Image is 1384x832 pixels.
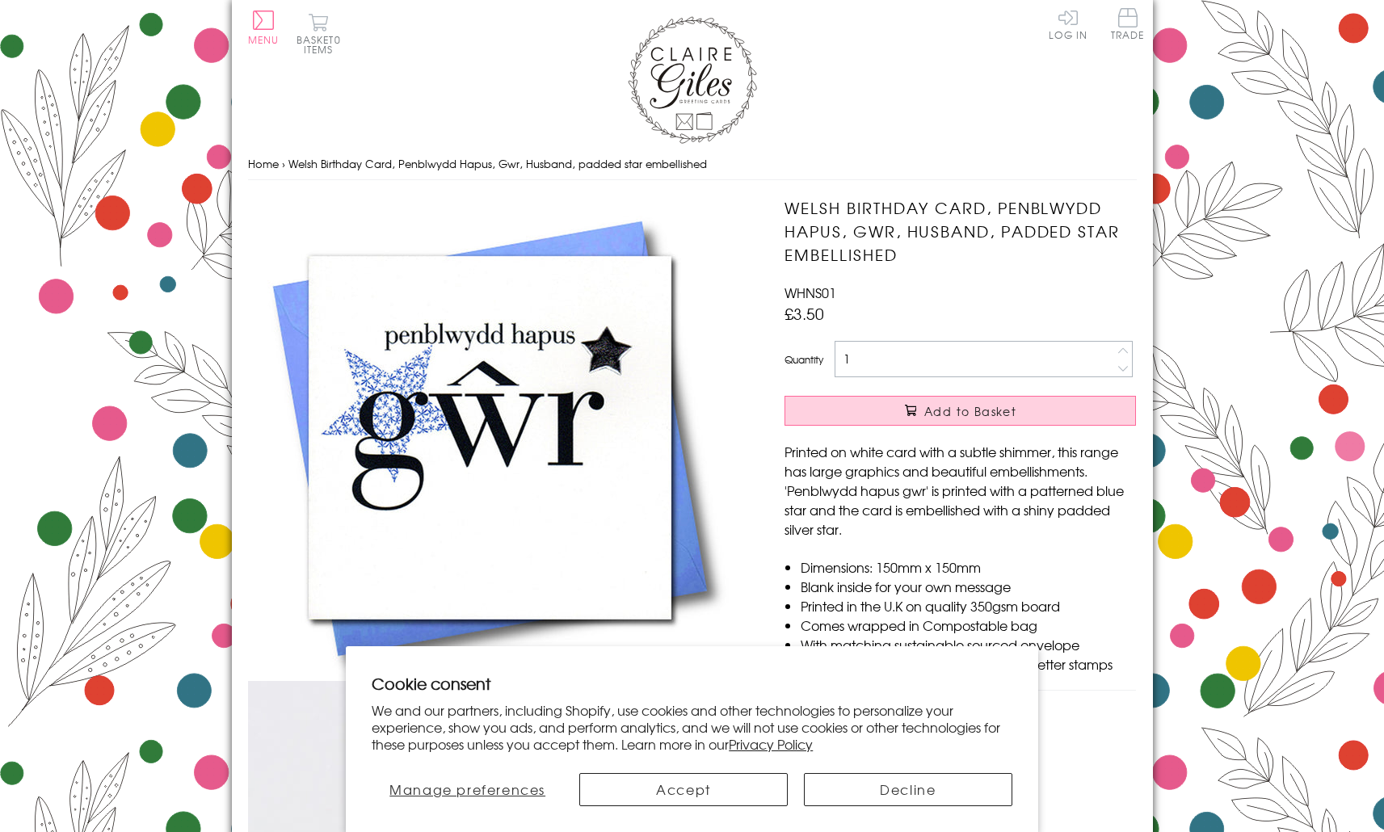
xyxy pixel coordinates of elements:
[804,773,1012,806] button: Decline
[729,734,813,754] a: Privacy Policy
[628,16,757,144] img: Claire Giles Greetings Cards
[801,596,1136,616] li: Printed in the U.K on quality 350gsm board
[785,442,1136,539] p: Printed on white card with a subtle shimmer, this range has large graphics and beautiful embellis...
[785,352,823,367] label: Quantity
[801,635,1136,654] li: With matching sustainable sourced envelope
[297,13,341,54] button: Basket0 items
[924,403,1016,419] span: Add to Basket
[785,283,836,302] span: WHNS01
[282,156,285,171] span: ›
[579,773,788,806] button: Accept
[785,396,1136,426] button: Add to Basket
[248,156,279,171] a: Home
[248,32,280,47] span: Menu
[1049,8,1087,40] a: Log In
[785,302,824,325] span: £3.50
[785,196,1136,266] h1: Welsh Birthday Card, Penblwydd Hapus, Gwr, Husband, padded star embellished
[801,577,1136,596] li: Blank inside for your own message
[372,672,1012,695] h2: Cookie consent
[248,11,280,44] button: Menu
[304,32,341,57] span: 0 items
[1111,8,1145,43] a: Trade
[801,616,1136,635] li: Comes wrapped in Compostable bag
[248,148,1137,181] nav: breadcrumbs
[1111,8,1145,40] span: Trade
[248,196,733,681] img: Welsh Birthday Card, Penblwydd Hapus, Gwr, Husband, padded star embellished
[801,557,1136,577] li: Dimensions: 150mm x 150mm
[389,779,545,799] span: Manage preferences
[372,702,1012,752] p: We and our partners, including Shopify, use cookies and other technologies to personalize your ex...
[288,156,707,171] span: Welsh Birthday Card, Penblwydd Hapus, Gwr, Husband, padded star embellished
[372,773,563,806] button: Manage preferences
